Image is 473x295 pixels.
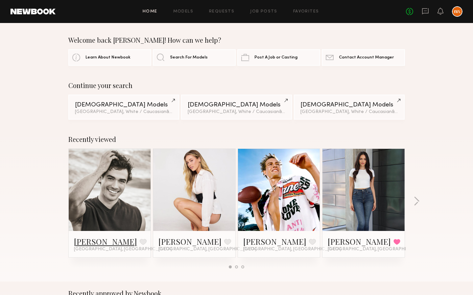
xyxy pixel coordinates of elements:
[188,102,285,108] div: [DEMOGRAPHIC_DATA] Models
[243,247,341,252] span: [GEOGRAPHIC_DATA], [GEOGRAPHIC_DATA]
[74,236,137,247] a: [PERSON_NAME]
[237,49,320,66] a: Post A Job or Casting
[68,95,179,120] a: [DEMOGRAPHIC_DATA] Models[GEOGRAPHIC_DATA], White / Caucasian&2other filters
[166,110,198,114] span: & 2 other filter s
[279,110,311,114] span: & 2 other filter s
[328,236,391,247] a: [PERSON_NAME]
[188,110,285,114] div: [GEOGRAPHIC_DATA], White / Caucasian
[68,81,405,89] div: Continue your search
[75,102,173,108] div: [DEMOGRAPHIC_DATA] Models
[181,95,292,120] a: [DEMOGRAPHIC_DATA] Models[GEOGRAPHIC_DATA], White / Caucasian&2other filters
[328,247,426,252] span: [GEOGRAPHIC_DATA], [GEOGRAPHIC_DATA]
[322,49,405,66] a: Contact Account Manager
[254,56,297,60] span: Post A Job or Casting
[170,56,208,60] span: Search For Models
[74,247,172,252] span: [GEOGRAPHIC_DATA], [GEOGRAPHIC_DATA]
[392,110,420,114] span: & 1 other filter
[293,10,319,14] a: Favorites
[158,236,222,247] a: [PERSON_NAME]
[158,247,256,252] span: [GEOGRAPHIC_DATA], [GEOGRAPHIC_DATA]
[75,110,173,114] div: [GEOGRAPHIC_DATA], White / Caucasian
[250,10,277,14] a: Job Posts
[68,36,405,44] div: Welcome back [PERSON_NAME]! How can we help?
[294,95,405,120] a: [DEMOGRAPHIC_DATA] Models[GEOGRAPHIC_DATA], White / Caucasian&1other filter
[68,135,405,143] div: Recently viewed
[300,110,398,114] div: [GEOGRAPHIC_DATA], White / Caucasian
[339,56,394,60] span: Contact Account Manager
[300,102,398,108] div: [DEMOGRAPHIC_DATA] Models
[143,10,157,14] a: Home
[209,10,234,14] a: Requests
[173,10,193,14] a: Models
[85,56,130,60] span: Learn About Newbook
[243,236,306,247] a: [PERSON_NAME]
[153,49,236,66] a: Search For Models
[68,49,151,66] a: Learn About Newbook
